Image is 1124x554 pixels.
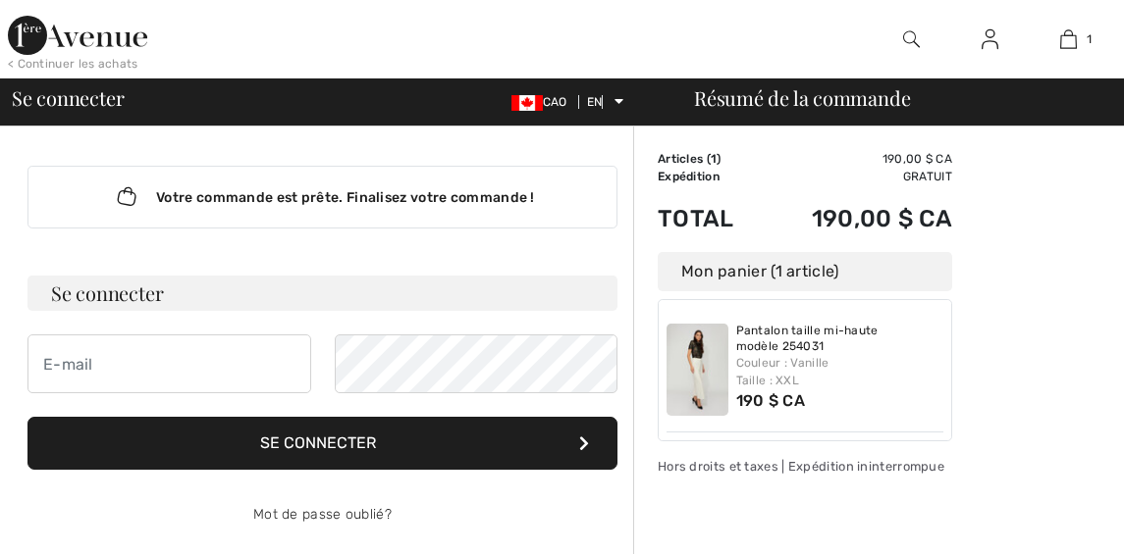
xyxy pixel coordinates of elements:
button: Se connecter [27,417,617,470]
font: Articles ( [658,152,711,166]
font: Couleur : Vanille [736,356,830,370]
font: Se connecter [51,279,163,306]
font: Se connecter [260,433,376,452]
font: 190,00 $ CA [883,152,952,166]
font: Taille : XXL [736,374,800,387]
font: 190,00 $ CA [812,205,952,232]
font: Total [658,205,734,232]
font: Mon panier (1 article) [681,262,839,280]
font: < Continuer les achats [8,57,138,71]
font: EN [587,95,603,109]
font: 1 [711,152,717,166]
font: ) [717,152,721,166]
font: Expédition [658,170,720,183]
font: 190 $ CA [736,391,805,410]
img: Mon sac [1060,27,1077,51]
img: 1ère Avenue [8,16,147,55]
font: Votre commande est prête. Finalisez votre commande ! [156,189,535,206]
font: Pantalon taille mi-haute modèle 254031 [736,324,879,353]
font: Gratuit [903,170,952,183]
a: 1 [1031,27,1107,51]
a: Mot de passe oublié? [253,506,392,523]
input: E-mail [27,334,311,393]
img: Dollar canadien [511,95,543,111]
font: Hors droits et taxes | Expédition ininterrompue [658,459,944,474]
font: Résumé de la commande [694,84,910,111]
img: Mes informations [982,27,998,51]
font: 1 [1087,32,1092,46]
font: CAO [543,95,567,109]
a: Se connecter [966,27,1014,52]
font: Se connecter [12,84,124,111]
a: Pantalon taille mi-haute modèle 254031 [736,324,944,354]
img: rechercher sur le site [903,27,920,51]
img: Pantalon taille mi-haute modèle 254031 [667,324,728,416]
